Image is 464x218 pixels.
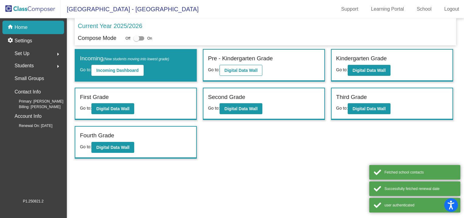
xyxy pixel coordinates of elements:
[366,4,409,14] a: Learning Portal
[348,103,391,114] button: Digital Data Wall
[80,131,114,140] label: Fourth Grade
[80,54,169,63] label: Incoming
[336,67,348,72] span: Go to:
[9,104,60,110] span: Billing: [PERSON_NAME]
[336,54,387,63] label: Kindergarten Grade
[384,170,456,175] div: Fetched school contacts
[384,202,456,208] div: user authenticated
[96,145,129,150] b: Digital Data Wall
[336,106,348,111] span: Go to:
[78,21,142,30] p: Current Year 2025/2026
[80,144,91,149] span: Go to:
[15,37,32,44] p: Settings
[224,68,258,73] b: Digital Data Wall
[7,37,15,44] mat-icon: settings
[384,186,456,192] div: Successfully fetched renewal date
[78,34,116,42] p: Compose Mode
[61,4,199,14] span: [GEOGRAPHIC_DATA] - [GEOGRAPHIC_DATA]
[91,65,143,76] button: Incoming Dashboard
[15,74,44,83] p: Small Groups
[80,93,109,102] label: First Grade
[80,106,91,111] span: Go to:
[96,106,129,111] b: Digital Data Wall
[9,123,52,128] span: Renewal On: [DATE]
[15,112,42,121] p: Account Info
[348,65,391,76] button: Digital Data Wall
[208,93,245,102] label: Second Grade
[220,103,262,114] button: Digital Data Wall
[224,106,258,111] b: Digital Data Wall
[125,36,130,41] span: Off
[208,106,220,111] span: Go to:
[54,63,62,70] mat-icon: arrow_right
[208,67,220,72] span: Go to:
[91,103,134,114] button: Digital Data Wall
[15,88,41,96] p: Contact Info
[220,65,262,76] button: Digital Data Wall
[9,99,63,104] span: Primary: [PERSON_NAME]
[15,24,28,31] p: Home
[15,62,34,70] span: Students
[54,51,62,58] mat-icon: arrow_right
[91,142,134,153] button: Digital Data Wall
[7,24,15,31] mat-icon: home
[96,68,138,73] b: Incoming Dashboard
[80,67,91,72] span: Go to:
[336,93,367,102] label: Third Grade
[147,36,152,41] span: On
[103,57,169,61] span: (New students moving into lowest grade)
[439,4,464,14] a: Logout
[353,68,386,73] b: Digital Data Wall
[336,4,363,14] a: Support
[353,106,386,111] b: Digital Data Wall
[412,4,436,14] a: School
[15,49,29,58] span: Set Up
[208,54,273,63] label: Pre - Kindergarten Grade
